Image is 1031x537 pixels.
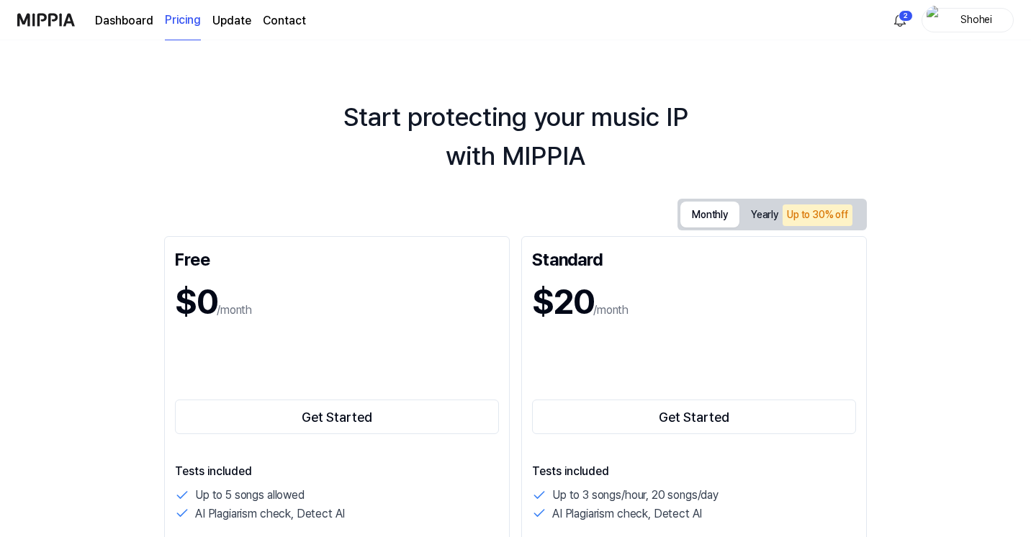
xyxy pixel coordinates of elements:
a: Dashboard [95,12,153,30]
p: Up to 5 songs allowed [195,486,305,505]
button: 알림2 [888,9,911,32]
button: Get Started [532,400,856,434]
p: /month [593,302,629,319]
button: Monthly [680,202,739,227]
p: Tests included [532,463,856,480]
div: 2 [899,10,913,22]
p: AI Plagiarism check, Detect AI [195,505,345,523]
h1: $0 [175,276,217,328]
a: Pricing [165,1,201,40]
h1: $20 [532,276,593,328]
img: 알림 [891,12,909,29]
p: Tests included [175,463,499,480]
p: AI Plagiarism check, Detect AI [552,505,702,523]
button: Yearly [739,200,864,230]
button: profileShohei [922,8,1014,32]
a: Get Started [532,397,856,437]
div: Up to 30% off [783,204,852,226]
a: Update [212,12,251,30]
p: /month [217,302,252,319]
div: Shohei [948,12,1004,27]
a: Contact [263,12,306,30]
div: Free [175,247,499,270]
a: Get Started [175,397,499,437]
p: Up to 3 songs/hour, 20 songs/day [552,486,719,505]
img: profile [927,6,944,35]
div: Standard [532,247,856,270]
button: Get Started [175,400,499,434]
